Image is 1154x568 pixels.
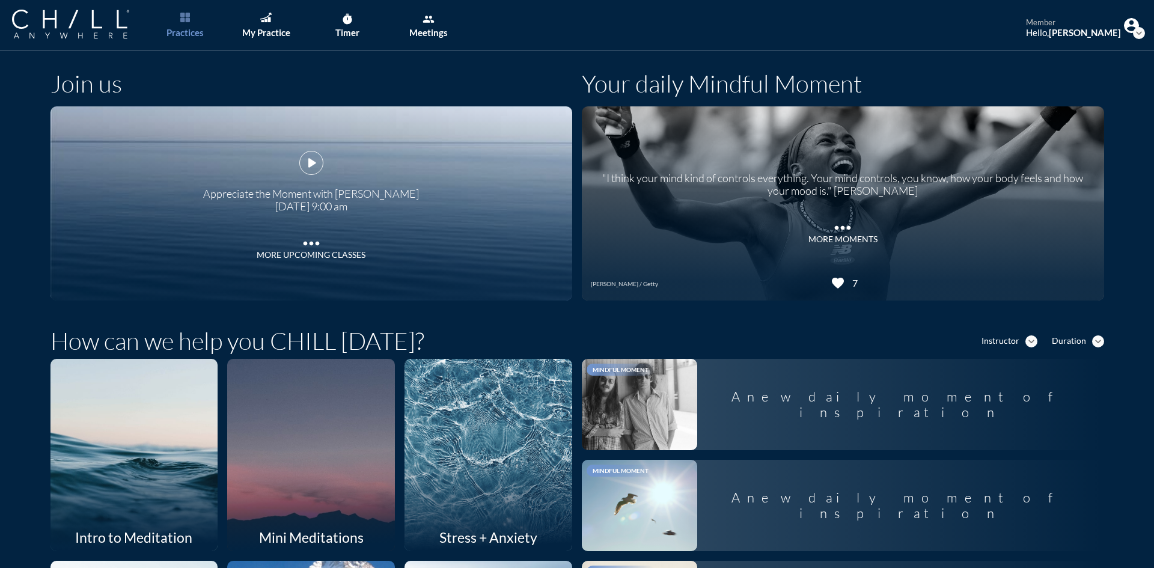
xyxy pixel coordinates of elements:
img: List [180,13,190,22]
i: expand_more [1092,335,1104,347]
div: A new daily moment of inspiration [697,480,1104,531]
i: favorite [831,276,845,290]
i: more_horiz [299,231,323,249]
div: Practices [166,27,204,38]
i: more_horiz [831,216,855,234]
div: Mini Meditations [227,524,395,551]
div: More Upcoming Classes [257,250,365,260]
div: Timer [335,27,359,38]
i: expand_more [1133,27,1145,39]
div: Intro to Meditation [50,524,218,551]
div: "I think your mind kind of controls everything. Your mind controls, you know, how your body feels... [597,163,1089,198]
div: A new daily moment of inspiration [697,379,1104,430]
div: [PERSON_NAME] / Getty [591,280,658,287]
span: Mindful Moment [593,366,649,373]
div: [DATE] 9:00 am [203,200,419,213]
a: Company Logo [12,10,153,40]
h1: Your daily Mindful Moment [582,69,862,98]
div: Duration [1052,336,1086,346]
div: Hello, [1026,27,1121,38]
h1: How can we help you CHILL [DATE]? [50,326,424,355]
i: expand_more [1025,335,1037,347]
button: play [299,151,323,175]
i: play_arrow [302,154,320,172]
div: 7 [848,277,858,289]
h1: Join us [50,69,122,98]
strong: [PERSON_NAME] [1049,27,1121,38]
div: Appreciate the Moment with [PERSON_NAME] [203,179,419,201]
i: timer [341,13,353,25]
div: My Practice [242,27,290,38]
i: group [423,13,435,25]
span: Mindful Moment [593,467,649,474]
div: Meetings [409,27,448,38]
div: member [1026,18,1121,28]
img: Graph [260,13,271,22]
img: Company Logo [12,10,129,38]
img: Profile icon [1124,18,1139,33]
div: Stress + Anxiety [405,524,572,551]
div: MORE MOMENTS [808,234,878,245]
div: Instructor [982,336,1019,346]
